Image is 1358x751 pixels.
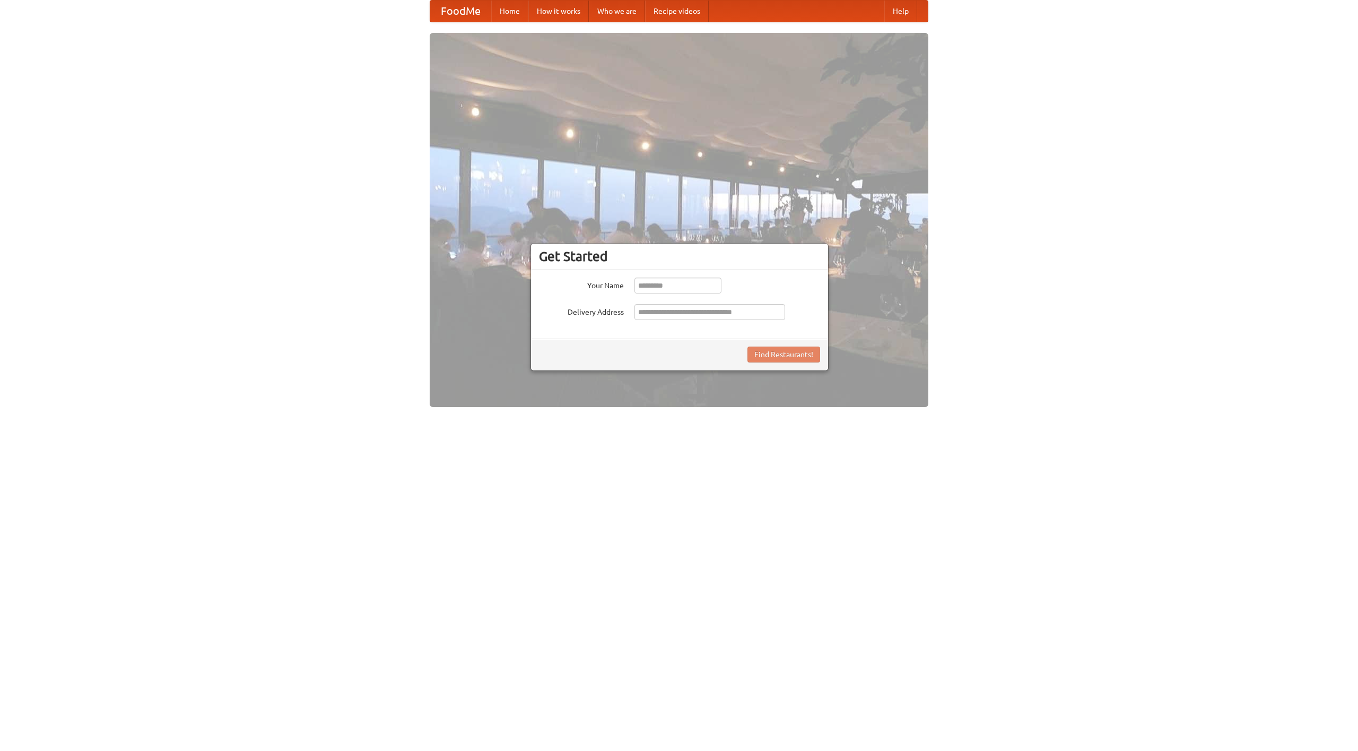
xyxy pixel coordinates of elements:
label: Delivery Address [539,304,624,317]
a: Help [884,1,917,22]
h3: Get Started [539,248,820,264]
button: Find Restaurants! [747,347,820,362]
label: Your Name [539,278,624,291]
a: Home [491,1,528,22]
a: Who we are [589,1,645,22]
a: FoodMe [430,1,491,22]
a: Recipe videos [645,1,709,22]
a: How it works [528,1,589,22]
